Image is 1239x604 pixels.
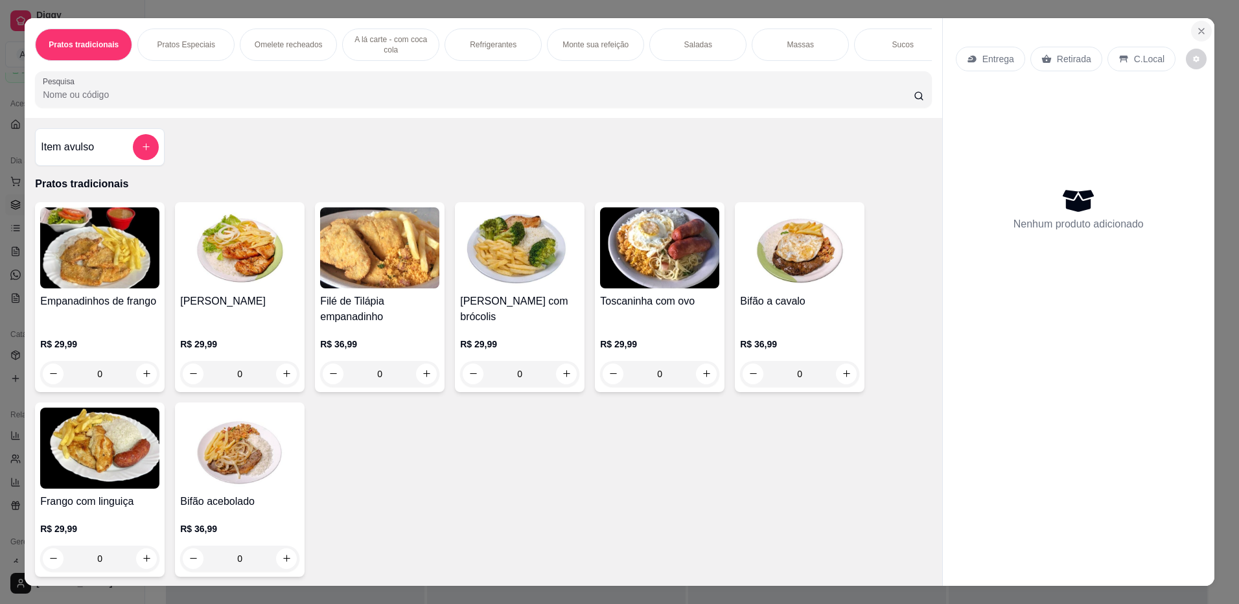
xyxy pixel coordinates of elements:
img: product-image [180,408,299,489]
img: product-image [740,207,859,288]
p: Refrigerantes [470,40,516,50]
h4: Filé de Tilápia empanadinho [320,294,439,325]
p: Pratos tradicionais [49,40,119,50]
p: Sucos [892,40,914,50]
h4: [PERSON_NAME] com brócolis [460,294,579,325]
p: R$ 36,99 [180,522,299,535]
img: product-image [40,207,159,288]
p: Entrega [982,52,1014,65]
p: R$ 36,99 [740,338,859,351]
button: decrease-product-quantity [1186,49,1207,69]
p: R$ 29,99 [40,338,159,351]
p: A lá carte - com coca cola [353,34,428,55]
h4: [PERSON_NAME] [180,294,299,309]
p: R$ 29,99 [40,522,159,535]
h4: Empanadinhos de frango [40,294,159,309]
p: Pratos Especiais [157,40,215,50]
img: product-image [180,207,299,288]
input: Pesquisa [43,88,914,101]
h4: Bifão a cavalo [740,294,859,309]
p: R$ 29,99 [460,338,579,351]
p: R$ 36,99 [320,338,439,351]
h4: Bifão acebolado [180,494,299,509]
h4: Frango com linguiça [40,494,159,509]
button: Close [1191,21,1212,41]
label: Pesquisa [43,76,79,87]
p: Retirada [1057,52,1091,65]
h4: Item avulso [41,139,94,155]
p: C.Local [1134,52,1164,65]
h4: Toscaninha com ovo [600,294,719,309]
p: Nenhum produto adicionado [1013,216,1144,232]
img: product-image [460,207,579,288]
p: Omelete recheados [255,40,323,50]
button: add-separate-item [133,134,159,160]
p: R$ 29,99 [180,338,299,351]
img: product-image [600,207,719,288]
p: Monte sua refeição [562,40,629,50]
img: product-image [40,408,159,489]
p: Pratos tradicionais [35,176,932,192]
img: product-image [320,207,439,288]
p: R$ 29,99 [600,338,719,351]
p: Saladas [684,40,712,50]
p: Massas [787,40,814,50]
